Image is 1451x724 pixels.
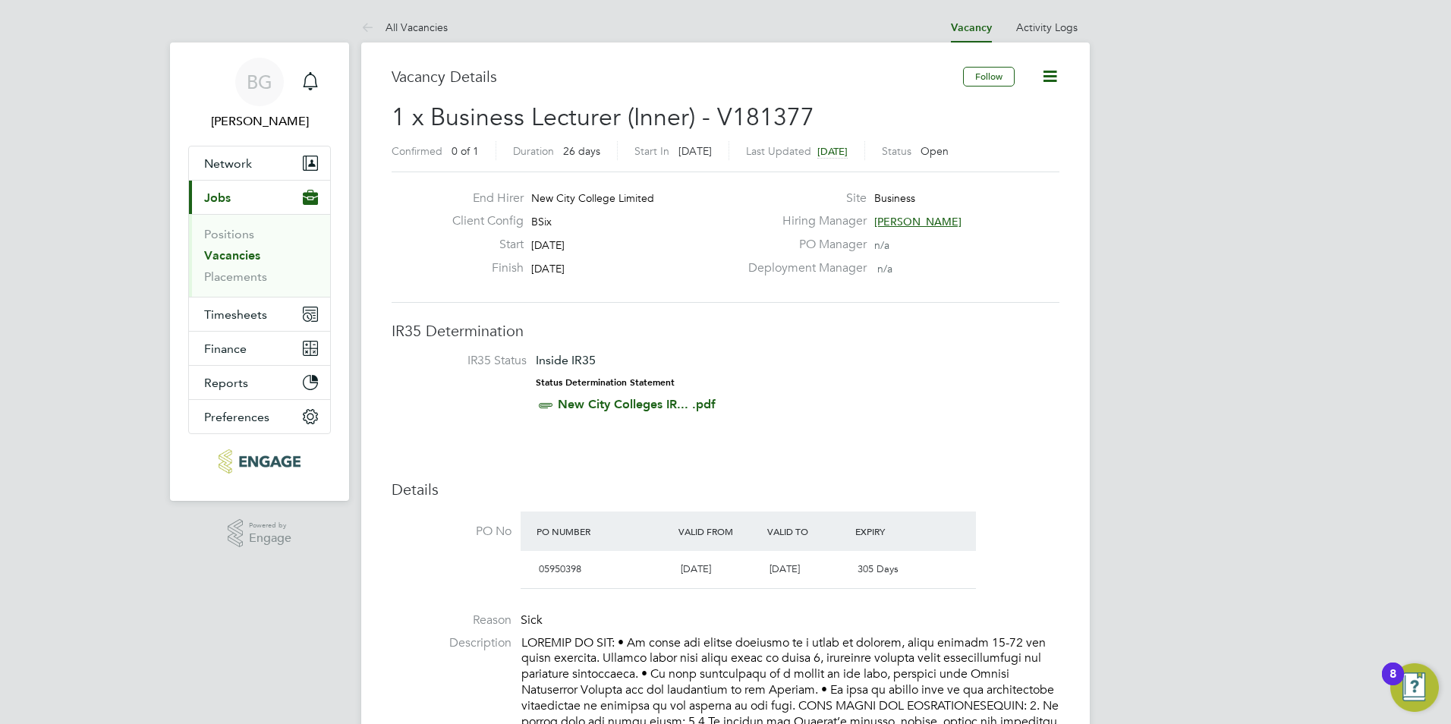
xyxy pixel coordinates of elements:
[189,332,330,365] button: Finance
[531,191,654,205] span: New City College Limited
[634,144,669,158] label: Start In
[170,42,349,501] nav: Main navigation
[204,376,248,390] span: Reports
[204,269,267,284] a: Placements
[531,262,565,275] span: [DATE]
[1390,674,1396,694] div: 8
[392,635,511,651] label: Description
[188,449,331,474] a: Go to home page
[563,144,600,158] span: 26 days
[204,307,267,322] span: Timesheets
[204,227,254,241] a: Positions
[204,410,269,424] span: Preferences
[874,191,915,205] span: Business
[521,612,543,628] span: Sick
[440,190,524,206] label: End Hirer
[874,238,889,252] span: n/a
[249,519,291,532] span: Powered by
[882,144,911,158] label: Status
[531,238,565,252] span: [DATE]
[392,102,814,132] span: 1 x Business Lecturer (Inner) - V181377
[739,260,867,276] label: Deployment Manager
[858,562,899,575] span: 305 Days
[392,321,1059,341] h3: IR35 Determination
[440,260,524,276] label: Finish
[407,353,527,369] label: IR35 Status
[746,144,811,158] label: Last Updated
[361,20,448,34] a: All Vacancies
[247,72,272,92] span: BG
[678,144,712,158] span: [DATE]
[189,366,330,399] button: Reports
[539,562,581,575] span: 05950398
[531,215,552,228] span: BSix
[392,480,1059,499] h3: Details
[675,518,763,545] div: Valid From
[963,67,1015,87] button: Follow
[440,237,524,253] label: Start
[392,612,511,628] label: Reason
[392,524,511,540] label: PO No
[877,262,892,275] span: n/a
[874,215,962,228] span: [PERSON_NAME]
[739,190,867,206] label: Site
[188,58,331,131] a: BG[PERSON_NAME]
[681,562,711,575] span: [DATE]
[1016,20,1078,34] a: Activity Logs
[536,377,675,388] strong: Status Determination Statement
[921,144,949,158] span: Open
[249,532,291,545] span: Engage
[189,146,330,180] button: Network
[204,248,260,263] a: Vacancies
[392,144,442,158] label: Confirmed
[739,213,867,229] label: Hiring Manager
[188,112,331,131] span: Becky Green
[204,190,231,205] span: Jobs
[189,181,330,214] button: Jobs
[817,145,848,158] span: [DATE]
[763,518,852,545] div: Valid To
[452,144,479,158] span: 0 of 1
[951,21,992,34] a: Vacancy
[219,449,300,474] img: carbonrecruitment-logo-retina.png
[228,519,292,548] a: Powered byEngage
[440,213,524,229] label: Client Config
[536,353,596,367] span: Inside IR35
[513,144,554,158] label: Duration
[770,562,800,575] span: [DATE]
[189,214,330,297] div: Jobs
[392,67,963,87] h3: Vacancy Details
[189,400,330,433] button: Preferences
[1390,663,1439,712] button: Open Resource Center, 8 new notifications
[189,297,330,331] button: Timesheets
[851,518,940,545] div: Expiry
[739,237,867,253] label: PO Manager
[558,397,716,411] a: New City Colleges IR... .pdf
[533,518,675,545] div: PO Number
[204,342,247,356] span: Finance
[204,156,252,171] span: Network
